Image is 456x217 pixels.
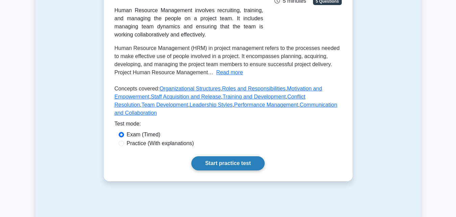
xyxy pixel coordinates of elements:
[222,94,286,100] a: Training and Development
[115,94,306,108] a: Conflict Resolution
[115,85,342,120] p: Concepts covered: , , , , , , , , ,
[234,102,298,108] a: Performance Management
[127,139,194,147] label: Practice (With explanations)
[115,6,263,39] div: Human Resource Management involves recruiting, training, and managing the people on a project tea...
[115,120,342,131] div: Test mode:
[190,102,233,108] a: Leadership Styles
[216,69,243,77] button: Read more
[127,131,161,139] label: Exam (Timed)
[222,86,286,91] a: Roles and Responsibilities
[142,102,188,108] a: Team Development
[191,156,265,170] a: Start practice test
[151,94,221,100] a: Staff Acquisition and Release
[115,45,340,75] span: Human Resource Management (HRM) in project management refers to the processes needed to make effe...
[160,86,221,91] a: Organizational Structures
